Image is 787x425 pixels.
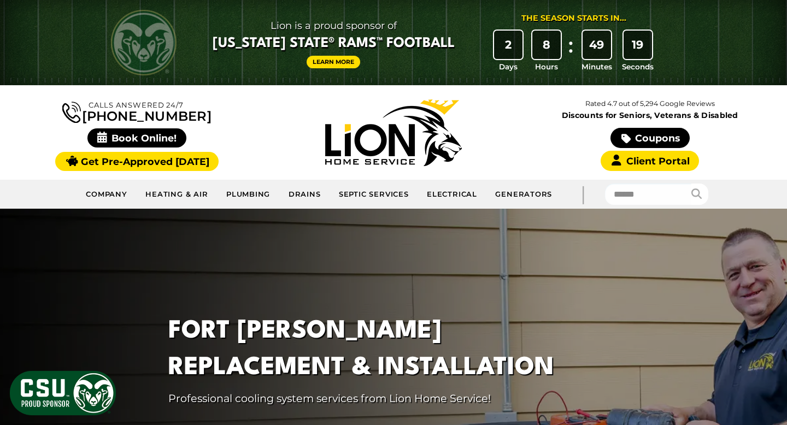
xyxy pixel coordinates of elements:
[486,184,561,205] a: Generators
[499,61,518,72] span: Days
[601,151,699,171] a: Client Portal
[137,184,218,205] a: Heating & Air
[566,31,577,73] div: :
[62,99,211,123] a: [PHONE_NUMBER]
[77,184,137,205] a: Company
[535,61,558,72] span: Hours
[521,13,626,25] div: The Season Starts in...
[418,184,486,205] a: Electrical
[622,61,654,72] span: Seconds
[524,111,776,119] span: Discounts for Seniors, Veterans & Disabled
[610,128,689,148] a: Coupons
[325,99,462,166] img: Lion Home Service
[624,31,652,59] div: 19
[583,31,611,59] div: 49
[494,31,522,59] div: 2
[582,61,612,72] span: Minutes
[168,313,566,386] h1: Fort [PERSON_NAME] Replacement & Installation
[522,98,778,110] p: Rated 4.7 out of 5,294 Google Reviews
[168,391,566,406] p: Professional cooling system services from Lion Home Service!
[218,184,280,205] a: Plumbing
[532,31,561,59] div: 8
[111,10,177,75] img: CSU Rams logo
[307,56,360,68] a: Learn More
[330,184,418,205] a: Septic Services
[213,34,455,53] span: [US_STATE] State® Rams™ Football
[8,369,118,417] img: CSU Sponsor Badge
[213,17,455,34] span: Lion is a proud sponsor of
[55,152,219,171] a: Get Pre-Approved [DATE]
[87,128,186,147] span: Book Online!
[561,180,605,209] div: |
[279,184,330,205] a: Drains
